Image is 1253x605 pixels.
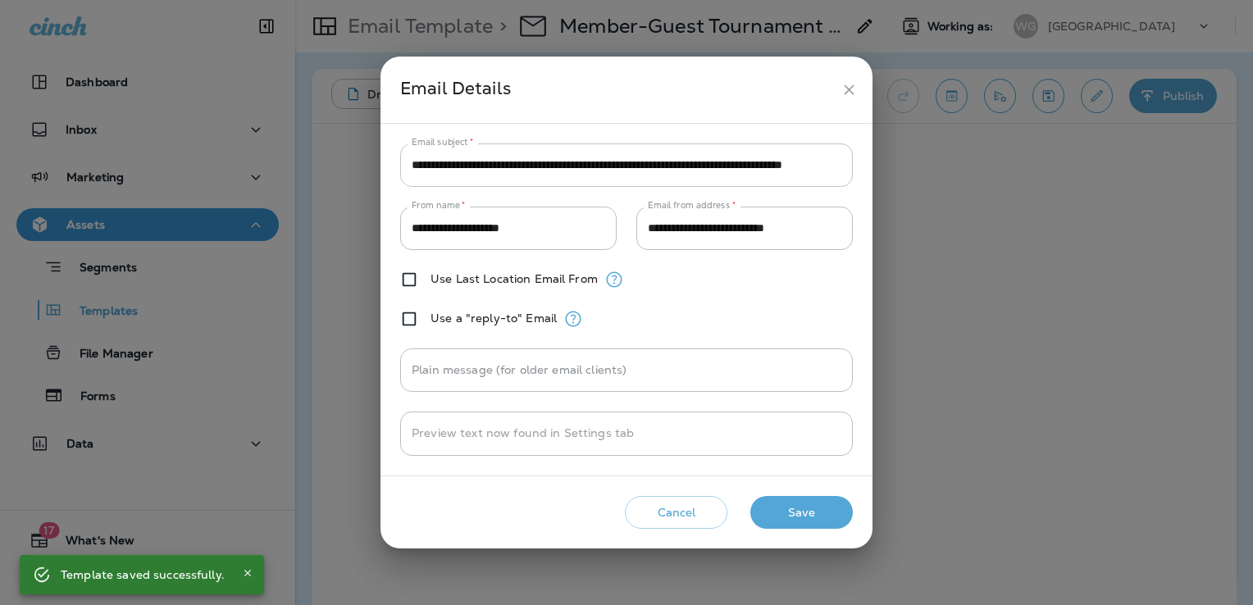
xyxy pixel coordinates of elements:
div: Email Details [400,75,834,105]
button: Close [238,563,257,583]
label: Email subject [412,136,474,148]
label: Email from address [648,199,736,212]
button: Cancel [625,496,727,530]
label: Use Last Location Email From [431,272,598,285]
label: Use a "reply-to" Email [431,312,557,325]
div: Template saved successfully. [61,560,225,589]
button: Save [750,496,853,530]
button: close [834,75,864,105]
label: From name [412,199,466,212]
